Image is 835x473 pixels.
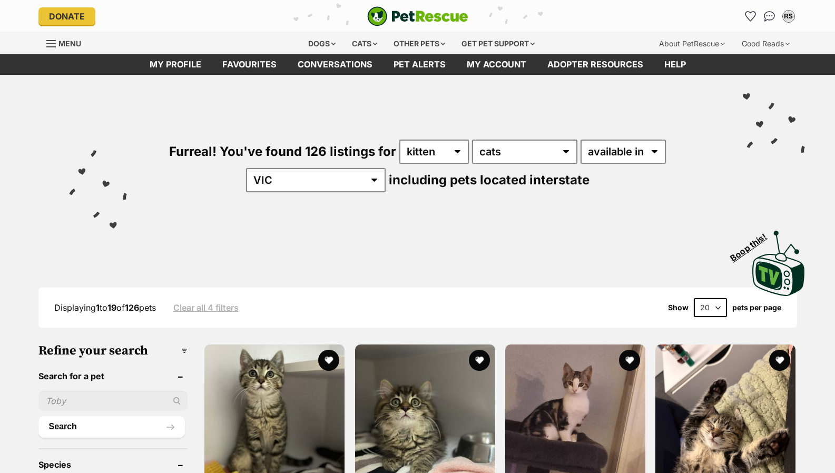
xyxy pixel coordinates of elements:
[752,221,805,298] a: Boop this!
[139,54,212,75] a: My profile
[38,343,188,358] h3: Refine your search
[456,54,537,75] a: My account
[58,39,81,48] span: Menu
[742,8,797,25] ul: Account quick links
[96,302,100,313] strong: 1
[46,33,89,52] a: Menu
[54,302,156,313] span: Displaying to of pets
[728,225,777,263] span: Boop this!
[173,303,239,312] a: Clear all 4 filters
[345,33,385,54] div: Cats
[537,54,654,75] a: Adopter resources
[38,7,95,25] a: Donate
[287,54,383,75] a: conversations
[386,33,453,54] div: Other pets
[125,302,139,313] strong: 126
[619,350,640,371] button: favourite
[654,54,696,75] a: Help
[38,371,188,381] header: Search for a pet
[169,144,396,159] span: Furreal! You've found 126 listings for
[668,303,689,312] span: Show
[367,6,468,26] img: logo-cat-932fe2b9b8326f06289b0f2fb663e598f794de774fb13d1741a6617ecf9a85b4.svg
[732,303,781,312] label: pets per page
[367,6,468,26] a: PetRescue
[752,231,805,296] img: PetRescue TV logo
[469,350,490,371] button: favourite
[301,33,343,54] div: Dogs
[742,8,759,25] a: Favourites
[783,11,794,22] div: RS
[38,416,185,437] button: Search
[383,54,456,75] a: Pet alerts
[454,33,542,54] div: Get pet support
[319,350,340,371] button: favourite
[764,11,775,22] img: chat-41dd97257d64d25036548639549fe6c8038ab92f7586957e7f3b1b290dea8141.svg
[107,302,116,313] strong: 19
[389,172,590,188] span: including pets located interstate
[734,33,797,54] div: Good Reads
[652,33,732,54] div: About PetRescue
[761,8,778,25] a: Conversations
[38,391,188,411] input: Toby
[38,460,188,469] header: Species
[770,350,791,371] button: favourite
[780,8,797,25] button: My account
[212,54,287,75] a: Favourites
